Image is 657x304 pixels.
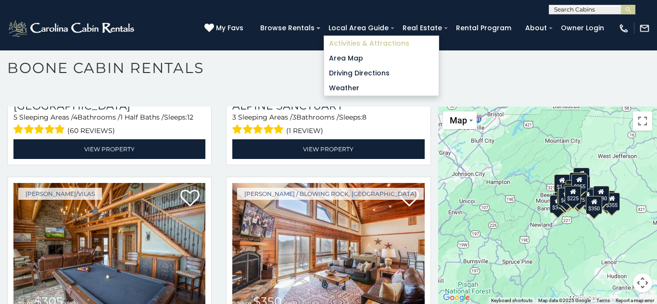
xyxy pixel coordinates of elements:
[216,23,243,33] span: My Favs
[619,23,629,34] img: phone-regular-white.png
[204,23,246,34] a: My Favs
[574,167,590,185] div: $525
[362,113,366,122] span: 8
[13,113,17,122] span: 5
[324,51,439,66] a: Area Map
[324,66,439,81] a: Driving Directions
[67,124,115,137] span: (60 reviews)
[593,186,609,204] div: $930
[187,113,193,122] span: 12
[639,23,650,34] img: mail-regular-white.png
[13,139,205,159] a: View Property
[571,187,587,206] div: $675
[570,172,586,190] div: $320
[633,111,652,131] button: Toggle fullscreen view
[604,193,620,211] div: $355
[633,273,652,292] button: Map camera controls
[450,115,467,125] span: Map
[586,196,603,214] div: $350
[232,113,236,122] span: 3
[180,189,200,209] a: Add to favorites
[550,195,566,213] div: $375
[232,139,424,159] a: View Property
[7,19,137,38] img: White-1-2.png
[616,298,654,303] a: Report a map error
[73,113,77,122] span: 4
[324,21,393,36] a: Local Area Guide
[441,292,472,304] img: Google
[565,186,581,204] div: $225
[538,298,591,303] span: Map data ©2025 Google
[292,113,296,122] span: 3
[451,21,516,36] a: Rental Program
[554,174,570,192] div: $305
[441,292,472,304] a: Open this area in Google Maps (opens a new window)
[520,21,552,36] a: About
[443,111,477,129] button: Change map style
[558,188,575,206] div: $400
[232,112,424,137] div: Sleeping Areas / Bathrooms / Sleeps:
[324,81,439,96] a: Weather
[237,188,424,200] a: [PERSON_NAME] / Blowing Rock, [GEOGRAPHIC_DATA]
[571,174,588,192] div: $255
[566,180,582,198] div: $210
[18,188,102,200] a: [PERSON_NAME]/Vilas
[557,189,573,207] div: $325
[596,298,610,303] a: Terms
[324,36,439,51] a: Activities & Attractions
[398,21,447,36] a: Real Estate
[570,189,586,207] div: $315
[120,113,164,122] span: 1 Half Baths /
[255,21,319,36] a: Browse Rentals
[13,112,205,137] div: Sleeping Areas / Bathrooms / Sleeps:
[286,124,323,137] span: (1 review)
[491,297,532,304] button: Keyboard shortcuts
[556,21,609,36] a: Owner Login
